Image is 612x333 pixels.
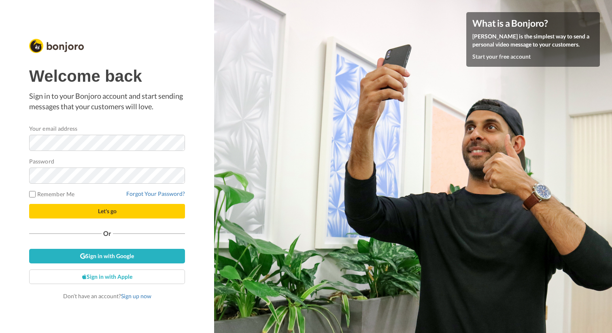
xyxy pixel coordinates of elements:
[126,190,185,197] a: Forgot Your Password?
[98,208,117,214] span: Let's go
[29,249,185,263] a: Sign in with Google
[29,91,185,112] p: Sign in to your Bonjoro account and start sending messages that your customers will love.
[63,293,151,299] span: Don’t have an account?
[121,293,151,299] a: Sign up now
[102,231,113,236] span: Or
[472,53,531,60] a: Start your free account
[29,67,185,85] h1: Welcome back
[29,269,185,284] a: Sign in with Apple
[472,18,594,28] h4: What is a Bonjoro?
[29,124,77,133] label: Your email address
[29,190,74,198] label: Remember Me
[29,204,185,218] button: Let's go
[29,157,54,165] label: Password
[472,32,594,49] p: [PERSON_NAME] is the simplest way to send a personal video message to your customers.
[29,191,36,197] input: Remember Me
